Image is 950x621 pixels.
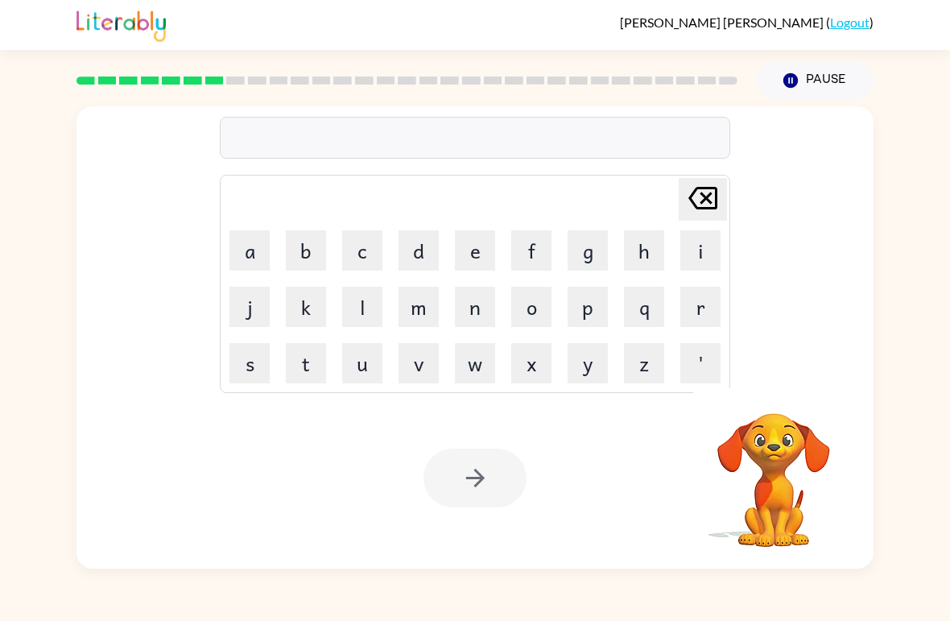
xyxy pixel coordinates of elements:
button: n [455,287,495,327]
button: r [680,287,721,327]
button: w [455,343,495,383]
button: Pause [757,62,874,99]
button: c [342,230,382,271]
button: y [568,343,608,383]
span: [PERSON_NAME] [PERSON_NAME] [620,14,826,30]
button: m [399,287,439,327]
button: a [229,230,270,271]
button: p [568,287,608,327]
button: x [511,343,551,383]
button: ' [680,343,721,383]
img: Literably [76,6,166,42]
button: s [229,343,270,383]
button: q [624,287,664,327]
button: u [342,343,382,383]
button: j [229,287,270,327]
button: e [455,230,495,271]
button: t [286,343,326,383]
div: ( ) [620,14,874,30]
button: o [511,287,551,327]
a: Logout [830,14,869,30]
button: l [342,287,382,327]
button: z [624,343,664,383]
button: i [680,230,721,271]
button: f [511,230,551,271]
button: d [399,230,439,271]
button: k [286,287,326,327]
button: g [568,230,608,271]
button: h [624,230,664,271]
button: b [286,230,326,271]
button: v [399,343,439,383]
video: Your browser must support playing .mp4 files to use Literably. Please try using another browser. [693,388,854,549]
